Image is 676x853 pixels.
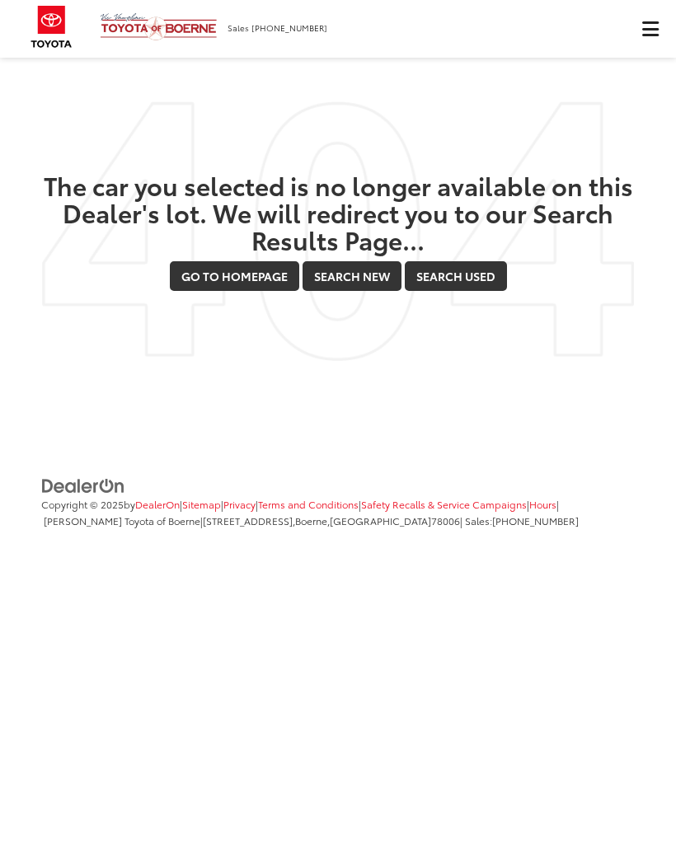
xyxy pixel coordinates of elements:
[41,171,635,253] h2: The car you selected is no longer available on this Dealer's lot. We will redirect you to our Sea...
[492,513,579,527] span: [PHONE_NUMBER]
[527,497,556,511] span: |
[295,513,330,527] span: Boerne,
[200,513,460,527] span: |
[361,497,527,511] a: Safety Recalls & Service Campaigns, Opens in a new tab
[180,497,221,511] span: |
[529,497,556,511] a: Hours
[405,261,507,291] a: Search Used
[330,513,431,527] span: [GEOGRAPHIC_DATA]
[41,497,124,511] span: Copyright © 2025
[303,261,401,291] a: Search New
[359,497,527,511] span: |
[100,12,218,41] img: Vic Vaughan Toyota of Boerne
[41,476,125,493] a: DealerOn
[251,21,327,34] span: [PHONE_NUMBER]
[460,513,579,527] span: | Sales:
[223,497,256,511] a: Privacy
[170,261,299,291] a: Go to Homepage
[135,497,180,511] a: DealerOn Home Page
[182,497,221,511] a: Sitemap
[124,497,180,511] span: by
[431,513,460,527] span: 78006
[256,497,359,511] span: |
[221,497,256,511] span: |
[258,497,359,511] a: Terms and Conditions
[228,21,249,34] span: Sales
[41,477,125,495] img: DealerOn
[203,513,295,527] span: [STREET_ADDRESS],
